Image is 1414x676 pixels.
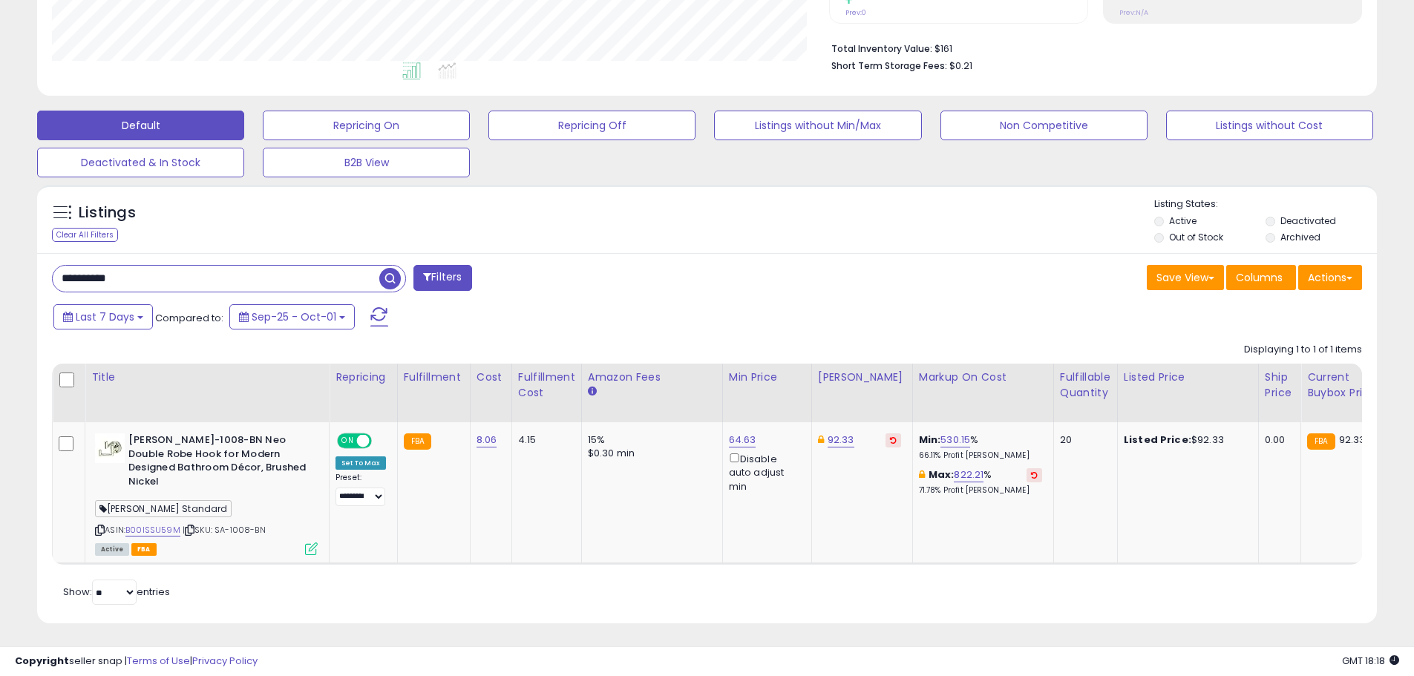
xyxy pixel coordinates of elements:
div: [PERSON_NAME] [818,370,906,385]
div: Repricing [336,370,391,385]
div: Set To Max [336,456,386,470]
span: OFF [370,435,393,447]
span: ON [338,435,357,447]
h5: Listings [79,203,136,223]
div: 4.15 [518,433,570,447]
a: 822.21 [954,467,983,482]
button: Columns [1226,265,1296,290]
span: | SKU: SA-1008-BN [183,524,266,536]
div: Fulfillment Cost [518,370,575,401]
button: Sep-25 - Oct-01 [229,304,355,329]
b: [PERSON_NAME]-1008-BN Neo Double Robe Hook for Modern Designed Bathroom Décor, Brushed Nickel [128,433,309,492]
div: $0.30 min [588,447,711,460]
small: Amazon Fees. [588,385,597,398]
label: Active [1169,214,1197,227]
button: Save View [1147,265,1224,290]
div: % [919,433,1042,461]
div: Displaying 1 to 1 of 1 items [1244,343,1362,357]
div: Fulfillable Quantity [1060,370,1111,401]
div: ASIN: [95,433,318,554]
b: Min: [919,433,941,447]
span: [PERSON_NAME] Standard [95,500,232,517]
span: Last 7 Days [76,309,134,324]
a: 530.15 [940,433,970,447]
div: % [919,468,1042,496]
button: B2B View [263,148,470,177]
small: FBA [404,433,431,450]
div: Disable auto adjust min [729,450,800,493]
div: Amazon Fees [588,370,716,385]
img: 4117PyIdnhL._SL40_.jpg [95,433,125,463]
button: Last 7 Days [53,304,153,329]
span: 92.33 [1339,433,1366,447]
div: Markup on Cost [919,370,1047,385]
small: Prev: 0 [845,8,866,17]
li: $161 [831,39,1351,56]
span: Compared to: [155,311,223,325]
div: Title [91,370,323,385]
span: All listings currently available for purchase on Amazon [95,543,129,556]
span: Columns [1236,270,1283,285]
span: Sep-25 - Oct-01 [252,309,336,324]
div: Cost [477,370,505,385]
div: Fulfillment [404,370,464,385]
p: Listing States: [1154,197,1377,211]
button: Listings without Min/Max [714,111,921,140]
span: 2025-10-9 18:18 GMT [1342,654,1399,668]
a: Terms of Use [127,654,190,668]
a: Privacy Policy [192,654,258,668]
div: 0.00 [1265,433,1289,447]
div: Listed Price [1124,370,1252,385]
div: 20 [1060,433,1106,447]
button: Default [37,111,244,140]
span: Show: entries [63,585,170,599]
th: The percentage added to the cost of goods (COGS) that forms the calculator for Min & Max prices. [912,364,1053,422]
small: FBA [1307,433,1335,450]
label: Archived [1280,231,1320,243]
button: Listings without Cost [1166,111,1373,140]
label: Out of Stock [1169,231,1223,243]
button: Actions [1298,265,1362,290]
a: B00ISSU59M [125,524,180,536]
button: Repricing On [263,111,470,140]
a: 64.63 [729,433,756,447]
div: Min Price [729,370,805,385]
p: 71.78% Profit [PERSON_NAME] [919,485,1042,496]
small: Prev: N/A [1119,8,1148,17]
b: Total Inventory Value: [831,42,932,55]
b: Short Term Storage Fees: [831,59,947,72]
button: Filters [413,265,471,291]
div: Preset: [336,473,386,506]
div: Current Buybox Price [1307,370,1384,401]
b: Listed Price: [1124,433,1191,447]
a: 92.33 [828,433,854,447]
strong: Copyright [15,654,69,668]
a: 8.06 [477,433,497,447]
b: Max: [929,467,955,482]
button: Repricing Off [488,111,695,140]
span: $0.21 [949,59,972,73]
p: 66.11% Profit [PERSON_NAME] [919,450,1042,461]
div: 15% [588,433,711,447]
div: Ship Price [1265,370,1294,401]
button: Non Competitive [940,111,1148,140]
label: Deactivated [1280,214,1336,227]
button: Deactivated & In Stock [37,148,244,177]
div: seller snap | | [15,654,258,669]
span: FBA [131,543,157,556]
div: $92.33 [1124,433,1247,447]
div: Clear All Filters [52,228,118,242]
